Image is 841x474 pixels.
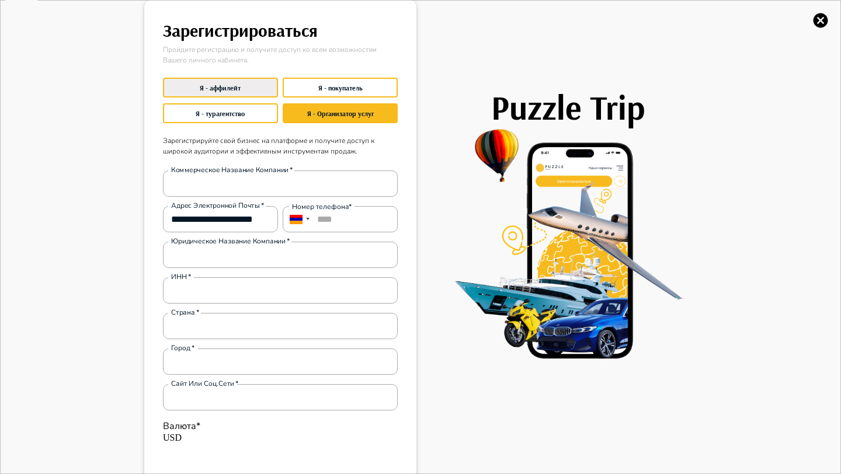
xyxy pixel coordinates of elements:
[171,343,194,353] label: Город
[163,420,200,433] label: Валюта*
[440,88,697,127] h1: Puzzle Trip
[171,379,239,389] label: Сайт или соц.сети
[163,126,398,166] p: Зарегистрируйте свой бизнес на платформе и получите доступ к широкой аудитории и эффективным инст...
[171,165,293,175] label: Коммерческое название компании
[440,127,697,361] img: PuzzleTrip
[171,308,199,318] label: Страна
[283,78,398,97] button: Я - покупатель
[289,202,355,211] div: Hомер телефона*
[283,103,398,123] button: Я - Организатор услуг
[163,44,398,65] p: Пройдите регистрацию и получите доступ ко всем возможностям Вашего личного кабинета.
[163,433,398,443] div: USD
[171,201,264,211] label: Адрес электронной почты
[163,16,398,44] h6: Зарегистрироваться
[171,272,192,282] label: ИНН
[163,103,278,123] button: Я - турагентство
[283,206,313,232] div: Armenia: + 374
[163,78,278,97] button: Я - аффилейт
[171,236,290,246] label: Юридическое название компании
